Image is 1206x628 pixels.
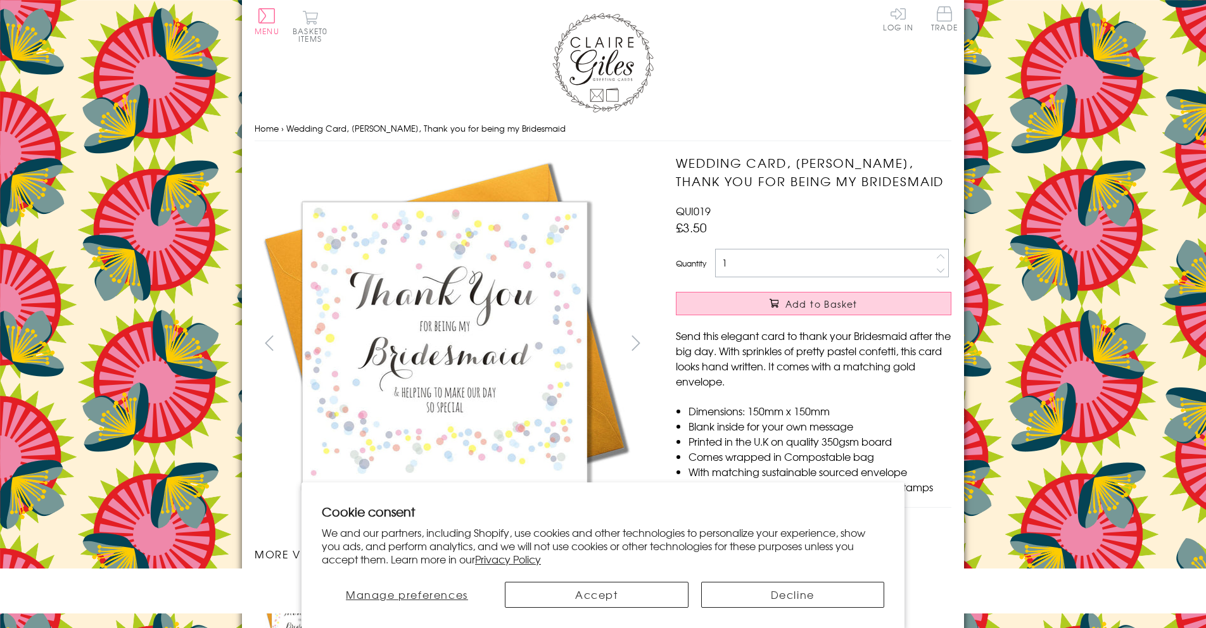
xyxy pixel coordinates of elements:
button: Accept [505,582,689,608]
li: With matching sustainable sourced envelope [689,464,951,479]
span: Trade [931,6,958,31]
button: Manage preferences [322,582,492,608]
label: Quantity [676,258,706,269]
button: Basket0 items [293,10,327,42]
span: Manage preferences [346,587,468,602]
span: Wedding Card, [PERSON_NAME], Thank you for being my Bridesmaid [286,122,566,134]
a: Trade [931,6,958,34]
p: Send this elegant card to thank your Bridesmaid after the big day. With sprinkles of pretty paste... [676,328,951,389]
button: next [622,329,651,357]
li: Dimensions: 150mm x 150mm [689,403,951,418]
span: 0 items [298,25,327,44]
li: Can be sent with Royal Mail standard letter stamps [689,479,951,494]
span: QUI019 [676,203,711,218]
span: › [281,122,284,134]
h2: Cookie consent [322,503,884,520]
button: Decline [701,582,885,608]
li: Blank inside for your own message [689,418,951,434]
h3: More views [255,546,651,562]
a: Privacy Policy [475,551,541,567]
button: Menu [255,8,279,35]
li: Comes wrapped in Compostable bag [689,449,951,464]
span: Menu [255,25,279,37]
span: Add to Basket [785,298,858,310]
nav: breadcrumbs [255,116,951,142]
button: prev [255,329,283,357]
img: Wedding Card, Dors, Thank you for being my Bridesmaid [255,154,635,534]
h1: Wedding Card, [PERSON_NAME], Thank you for being my Bridesmaid [676,154,951,191]
button: Add to Basket [676,292,951,315]
span: £3.50 [676,218,707,236]
a: Log In [883,6,913,31]
img: Claire Giles Greetings Cards [552,13,654,113]
p: We and our partners, including Shopify, use cookies and other technologies to personalize your ex... [322,526,884,565]
li: Printed in the U.K on quality 350gsm board [689,434,951,449]
a: Home [255,122,279,134]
